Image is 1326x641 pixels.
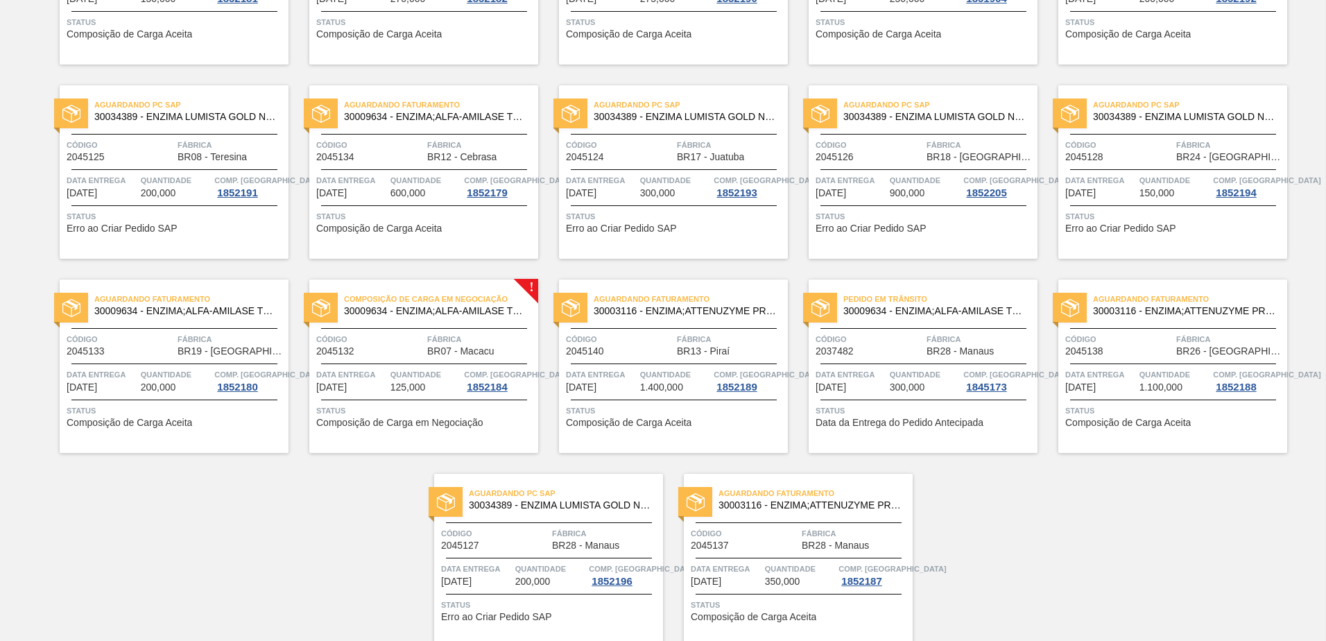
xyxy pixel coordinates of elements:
[39,85,289,259] a: statusAguardando PC SAP30034389 - ENZIMA LUMISTA GOLD NOVONESIS 25KGCódigo2045125FábricaBR08 - Te...
[67,368,137,382] span: Data Entrega
[963,187,1009,198] div: 1852205
[1037,85,1287,259] a: statusAguardando PC SAP30034389 - ENZIMA LUMISTA GOLD NOVONESIS 25KGCódigo2045128FábricaBR24 - [G...
[594,112,777,122] span: 30034389 - ENZIMA LUMISTA GOLD NOVONESIS 25KG
[67,29,192,40] span: Composição de Carga Aceita
[67,346,105,357] span: 2045133
[838,576,884,587] div: 1852187
[677,332,784,346] span: Fábrica
[566,382,596,393] span: 22/10/2025
[316,404,535,418] span: Status
[469,486,663,500] span: Aguardando PC SAP
[1176,152,1284,162] span: BR24 - Ponta Grossa
[1176,332,1284,346] span: Fábrica
[316,418,483,428] span: Composição de Carga em Negociação
[515,576,551,587] span: 200,000
[289,280,538,453] a: !statusComposição de Carga em Negociação30009634 - ENZIMA;ALFA-AMILASE TERMOESTÁVEL;TERMAMYCódigo...
[811,105,829,123] img: status
[589,576,635,587] div: 1852196
[538,85,788,259] a: statusAguardando PC SAP30034389 - ENZIMA LUMISTA GOLD NOVONESIS 25KGCódigo2045124FábricaBR17 - Ju...
[566,404,784,418] span: Status
[1065,29,1191,40] span: Composição de Carga Aceita
[718,500,902,511] span: 30003116 - ENZIMA;ATTENUZYME PRO;NOVOZYMES;
[316,346,354,357] span: 2045132
[1065,15,1284,29] span: Status
[963,382,1009,393] div: 1845173
[816,223,927,234] span: Erro ao Criar Pedido SAP
[640,382,683,393] span: 1.400,000
[1213,368,1320,382] span: Comp. Carga
[1093,98,1287,112] span: Aguardando PC SAP
[178,138,285,152] span: Fábrica
[62,299,80,317] img: status
[562,105,580,123] img: status
[515,562,586,576] span: Quantidade
[843,112,1026,122] span: 30034389 - ENZIMA LUMISTA GOLD NOVONESIS 25KG
[427,152,497,162] span: BR12 - Cebrasa
[566,346,604,357] span: 2045140
[566,188,596,198] span: 18/10/2025
[94,306,277,316] span: 30009634 - ENZIMA;ALFA-AMILASE TERMOESTÁVEL;TERMAMY
[141,382,176,393] span: 200,000
[214,187,260,198] div: 1852191
[963,173,1034,198] a: Comp. [GEOGRAPHIC_DATA]1852205
[312,299,330,317] img: status
[566,210,784,223] span: Status
[816,210,1034,223] span: Status
[816,15,1034,29] span: Status
[816,382,846,393] span: 29/10/2025
[316,332,424,346] span: Código
[714,173,821,187] span: Comp. Carga
[765,562,836,576] span: Quantidade
[214,173,285,198] a: Comp. [GEOGRAPHIC_DATA]1852191
[963,173,1071,187] span: Comp. Carga
[1213,173,1320,187] span: Comp. Carga
[316,15,535,29] span: Status
[441,612,552,622] span: Erro ao Criar Pedido SAP
[214,382,260,393] div: 1852180
[441,576,472,587] span: 14/11/2025
[677,346,730,357] span: BR13 - Piraí
[1139,188,1175,198] span: 150,000
[316,138,424,152] span: Código
[67,15,285,29] span: Status
[718,486,913,500] span: Aguardando Faturamento
[464,368,535,393] a: Comp. [GEOGRAPHIC_DATA]1852184
[566,138,673,152] span: Código
[441,598,660,612] span: Status
[464,382,510,393] div: 1852184
[1065,152,1103,162] span: 2045128
[640,173,711,187] span: Quantidade
[178,332,285,346] span: Fábrica
[963,368,1071,382] span: Comp. Carga
[214,173,322,187] span: Comp. Carga
[802,540,869,551] span: BR28 - Manaus
[816,368,886,382] span: Data Entrega
[344,292,538,306] span: Composição de Carga em Negociação
[691,576,721,587] span: 14/11/2025
[927,332,1034,346] span: Fábrica
[1065,368,1136,382] span: Data Entrega
[178,346,285,357] span: BR19 - Nova Rio
[67,210,285,223] span: Status
[67,223,178,234] span: Erro ao Criar Pedido SAP
[67,138,174,152] span: Código
[765,576,800,587] span: 350,000
[1213,382,1259,393] div: 1852188
[1139,382,1182,393] span: 1.100,000
[843,98,1037,112] span: Aguardando PC SAP
[67,188,97,198] span: 18/10/2025
[566,173,637,187] span: Data Entrega
[469,500,652,511] span: 30034389 - ENZIMA LUMISTA GOLD NOVONESIS 25KG
[1065,382,1096,393] span: 30/10/2025
[67,152,105,162] span: 2045125
[1176,346,1284,357] span: BR26 - Uberlândia
[788,85,1037,259] a: statusAguardando PC SAP30034389 - ENZIMA LUMISTA GOLD NOVONESIS 25KGCódigo2045126FábricaBR18 - [G...
[594,292,788,306] span: Aguardando Faturamento
[390,173,461,187] span: Quantidade
[566,15,784,29] span: Status
[344,306,527,316] span: 30009634 - ENZIMA;ALFA-AMILASE TERMOESTÁVEL;TERMAMY
[67,404,285,418] span: Status
[816,332,923,346] span: Código
[1176,138,1284,152] span: Fábrica
[589,562,696,576] span: Comp. Carga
